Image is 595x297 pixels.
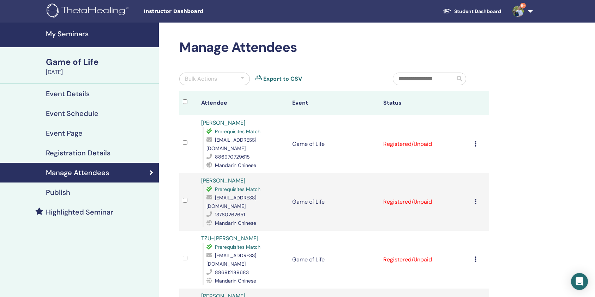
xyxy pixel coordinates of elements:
h4: Highlighted Seminar [46,208,113,216]
h4: Registration Details [46,149,110,157]
a: [PERSON_NAME] [201,119,245,126]
span: [EMAIL_ADDRESS][DOMAIN_NAME] [206,252,256,267]
td: Game of Life [289,173,380,231]
a: TZU-[PERSON_NAME] [201,235,258,242]
div: Bulk Actions [185,75,217,83]
th: Event [289,91,380,115]
td: Game of Life [289,115,380,173]
div: Open Intercom Messenger [571,273,588,290]
span: [EMAIL_ADDRESS][DOMAIN_NAME] [206,137,256,151]
h4: Manage Attendees [46,168,109,177]
span: 9+ [520,3,526,8]
a: Student Dashboard [437,5,507,18]
div: [DATE] [46,68,155,76]
div: Game of Life [46,56,155,68]
h4: Publish [46,188,70,197]
span: [EMAIL_ADDRESS][DOMAIN_NAME] [206,194,256,209]
span: 886912189683 [215,269,249,276]
span: 13760262651 [215,211,245,218]
h4: Event Details [46,89,90,98]
img: graduation-cap-white.svg [443,8,451,14]
h4: Event Page [46,129,83,137]
h4: My Seminars [46,30,155,38]
span: Mandarin Chinese [215,278,256,284]
a: Export to CSV [263,75,302,83]
span: Mandarin Chinese [215,220,256,226]
th: Attendee [198,91,289,115]
span: 886970729615 [215,154,250,160]
h2: Manage Attendees [179,39,489,56]
a: [PERSON_NAME] [201,177,245,184]
a: Game of Life[DATE] [42,56,159,76]
span: Prerequisites Match [215,186,260,192]
span: Mandarin Chinese [215,162,256,168]
img: logo.png [47,4,131,19]
td: Game of Life [289,231,380,289]
span: Prerequisites Match [215,244,260,250]
span: Instructor Dashboard [144,8,250,15]
img: default.jpg [512,6,524,17]
span: Prerequisites Match [215,128,260,135]
th: Status [380,91,471,115]
h4: Event Schedule [46,109,98,118]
